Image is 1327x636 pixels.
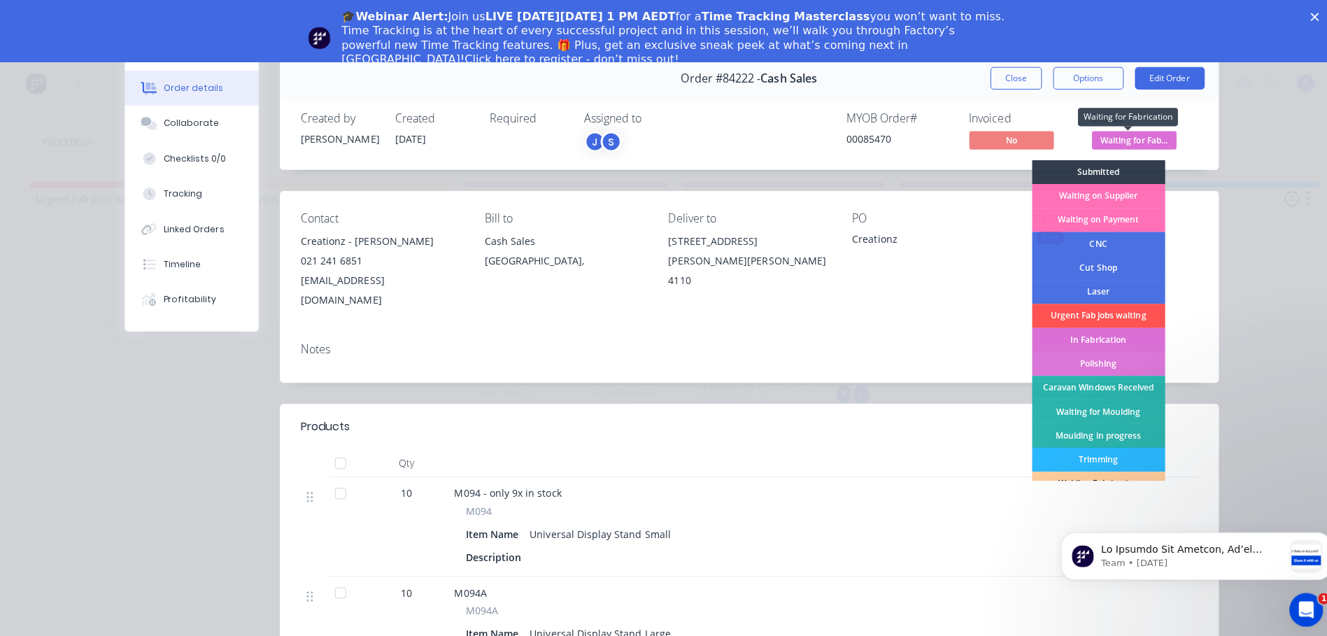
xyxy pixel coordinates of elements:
b: 🎓Webinar Alert: [339,10,445,23]
div: Waiting on Payment [1024,206,1156,230]
div: Order details [162,81,222,94]
div: In Fabrication [1024,325,1156,349]
div: Welding Fabrication [1024,468,1156,492]
div: Deliver to [663,211,823,224]
button: Timeline [124,245,257,280]
button: Close [983,66,1034,89]
span: No [962,130,1046,148]
div: Description [462,543,523,563]
div: Products [299,415,348,432]
button: Profitability [124,280,257,315]
button: Linked Orders [124,210,257,245]
div: [GEOGRAPHIC_DATA], [481,249,641,269]
div: Waiting on Supplier [1024,183,1156,206]
div: Notes [299,340,1188,353]
div: [STREET_ADDRESS][PERSON_NAME][PERSON_NAME] [663,229,823,269]
div: Join us for a you won’t want to miss. Time Tracking is at the heart of every successful project a... [339,10,1000,66]
div: Cut Shop [1024,254,1156,278]
div: 4110 [663,269,823,288]
img: Profile image for Team [306,27,328,49]
span: Order #84222 - [676,71,755,85]
iframe: Intercom notifications message [1047,500,1327,598]
div: Creationz - [PERSON_NAME]021 241 6851[EMAIL_ADDRESS][DOMAIN_NAME] [299,229,459,308]
div: Invoiced [962,111,1067,125]
div: S [596,130,617,151]
button: Waiting for Fab... [1084,130,1168,151]
div: Creationz [846,229,1006,249]
div: Submitted [1024,159,1156,183]
div: [STREET_ADDRESS][PERSON_NAME][PERSON_NAME]4110 [663,229,823,288]
div: Laser [1024,278,1156,302]
div: Bill to [481,211,641,224]
div: Trimming [1024,444,1156,468]
div: Polishing [1024,349,1156,373]
div: 00085470 [840,130,945,145]
div: Linked Orders [162,221,222,234]
span: M094A [451,581,483,595]
div: Item Name [462,520,520,540]
div: Checklists 0/0 [162,151,224,164]
b: LIVE [DATE][DATE] 1 PM AEDT [481,10,670,23]
span: 1 [1308,588,1319,600]
span: 10 [398,482,409,497]
div: [EMAIL_ADDRESS][DOMAIN_NAME] [299,269,459,308]
div: Required [486,111,563,125]
div: Waiting for Moulding [1024,397,1156,421]
div: Creationz - [PERSON_NAME] [299,229,459,249]
span: M094 - only 9x in stock [451,483,558,496]
div: Timeline [162,256,199,269]
div: Moulding in progress [1024,421,1156,444]
div: [PERSON_NAME] [299,130,376,145]
a: Click here to register - don’t miss out! [461,52,674,65]
button: Tracking [124,175,257,210]
div: J [580,130,601,151]
div: Assigned to [580,111,720,125]
span: [DATE] [392,131,423,144]
div: Tracking [162,186,201,199]
span: M094 [462,500,488,514]
iframe: Intercom live chat [1279,588,1313,622]
b: Time Tracking Masterclass [696,10,863,23]
button: Checklists 0/0 [124,140,257,175]
div: MYOB Order # [840,111,945,125]
div: Waiting for Fabrication [1070,107,1169,125]
div: Urgent Fab jobs waiting [1024,302,1156,325]
div: Collaborate [162,116,218,129]
span: Cash Sales [755,71,811,85]
div: Cash Sales [481,229,641,249]
div: Caravan Windows Received [1024,373,1156,397]
button: Order details [124,70,257,105]
button: Edit Order [1126,66,1195,89]
button: Collaborate [124,105,257,140]
button: Options [1045,66,1115,89]
p: Message from Team, sent 1w ago [45,52,227,65]
span: Waiting for Fab... [1084,130,1168,148]
div: 021 241 6851 [299,249,459,269]
div: Universal Display Stand Small [520,520,672,540]
button: JS [580,130,617,151]
div: Cash Sales[GEOGRAPHIC_DATA], [481,229,641,274]
div: Close [1300,13,1314,21]
div: Profitability [162,291,215,304]
div: PO [846,211,1006,224]
span: M094A [462,598,495,613]
span: 10 [398,581,409,595]
div: Created [392,111,469,125]
div: Created by [299,111,376,125]
div: Qty [362,446,446,474]
div: CNC [1024,230,1156,254]
div: Contact [299,211,459,224]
